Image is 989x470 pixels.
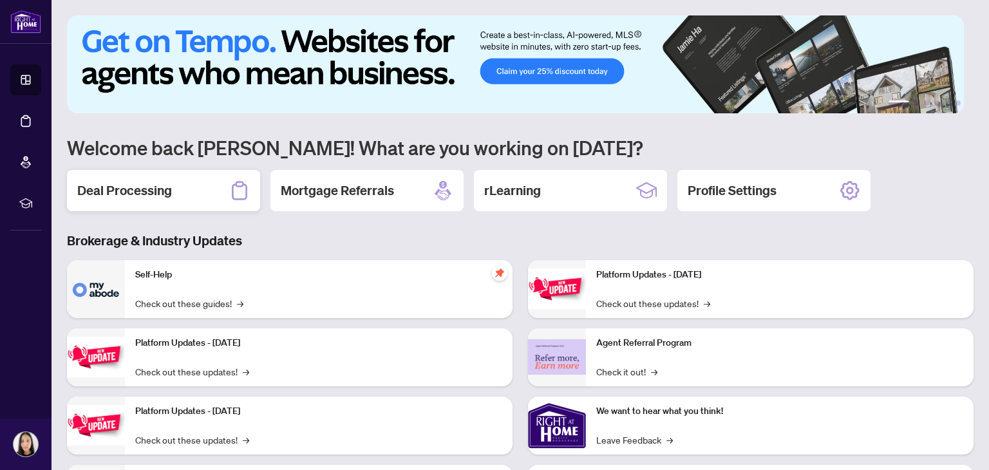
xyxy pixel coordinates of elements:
span: → [237,296,243,310]
span: → [666,433,673,447]
button: Open asap [937,425,976,464]
a: Check out these updates!→ [135,364,249,379]
button: 2 [914,100,919,106]
p: Agent Referral Program [596,336,963,350]
p: We want to hear what you think! [596,404,963,418]
img: Agent Referral Program [528,339,586,375]
button: 5 [945,100,950,106]
button: 1 [889,100,909,106]
h2: Profile Settings [688,182,777,200]
a: Check out these updates!→ [135,433,249,447]
img: Slide 0 [67,15,964,113]
img: Platform Updates - September 16, 2025 [67,337,125,377]
img: Platform Updates - June 23, 2025 [528,268,586,309]
button: 3 [925,100,930,106]
p: Platform Updates - [DATE] [596,268,963,282]
span: → [243,433,249,447]
h2: rLearning [484,182,541,200]
img: We want to hear what you think! [528,397,586,455]
span: → [704,296,710,310]
h2: Mortgage Referrals [281,182,394,200]
h3: Brokerage & Industry Updates [67,232,974,250]
span: pushpin [492,265,507,281]
button: 6 [956,100,961,106]
a: Check it out!→ [596,364,657,379]
p: Self-Help [135,268,502,282]
img: Profile Icon [14,432,38,456]
button: 4 [935,100,940,106]
h1: Welcome back [PERSON_NAME]! What are you working on [DATE]? [67,135,974,160]
a: Check out these updates!→ [596,296,710,310]
span: → [651,364,657,379]
img: Self-Help [67,260,125,318]
h2: Deal Processing [77,182,172,200]
span: → [243,364,249,379]
p: Platform Updates - [DATE] [135,336,502,350]
p: Platform Updates - [DATE] [135,404,502,418]
img: Platform Updates - July 21, 2025 [67,405,125,446]
a: Check out these guides!→ [135,296,243,310]
a: Leave Feedback→ [596,433,673,447]
img: logo [10,10,41,33]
